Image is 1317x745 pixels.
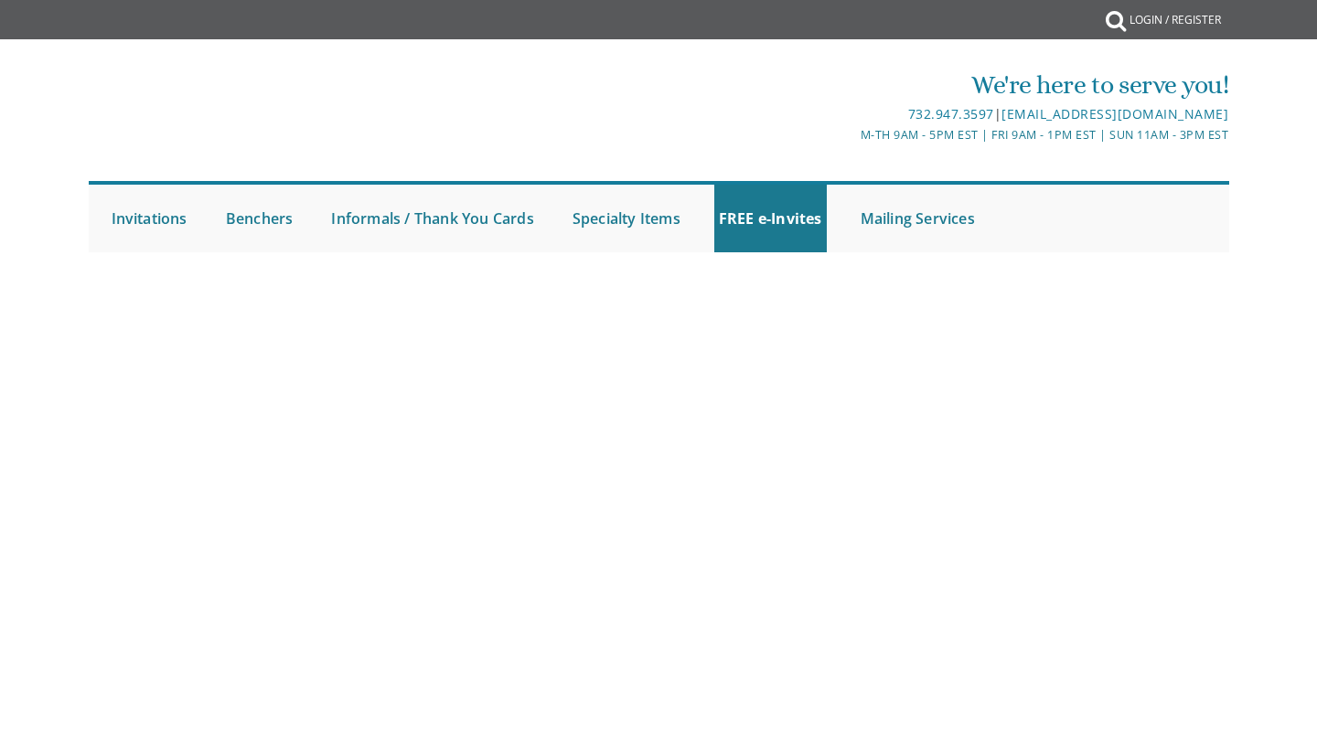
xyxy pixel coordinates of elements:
a: Benchers [221,185,298,252]
a: Informals / Thank You Cards [327,185,538,252]
a: Mailing Services [856,185,980,252]
a: Invitations [107,185,192,252]
a: [EMAIL_ADDRESS][DOMAIN_NAME] [1001,105,1228,122]
a: Specialty Items [568,185,685,252]
div: | [469,103,1228,125]
div: M-Th 9am - 5pm EST | Fri 9am - 1pm EST | Sun 11am - 3pm EST [469,125,1228,144]
div: We're here to serve you! [469,67,1228,103]
a: 732.947.3597 [908,105,994,122]
a: FREE e-Invites [714,185,827,252]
